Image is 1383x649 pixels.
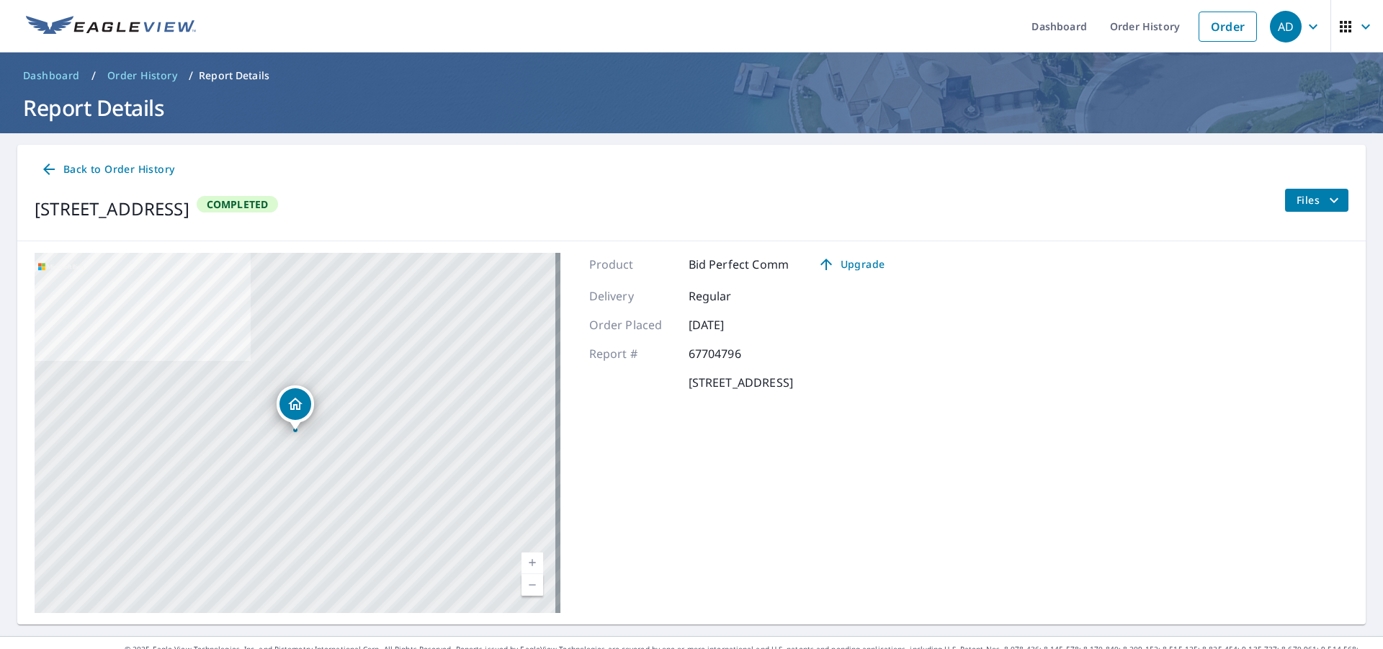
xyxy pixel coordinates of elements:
[35,196,189,222] div: [STREET_ADDRESS]
[589,256,676,273] p: Product
[589,345,676,362] p: Report #
[806,253,896,276] a: Upgrade
[91,67,96,84] li: /
[17,64,1366,87] nav: breadcrumb
[1284,189,1348,212] button: filesDropdownBtn-67704796
[26,16,196,37] img: EV Logo
[1297,192,1343,209] span: Files
[17,64,86,87] a: Dashboard
[107,68,177,83] span: Order History
[40,161,174,179] span: Back to Order History
[689,345,775,362] p: 67704796
[189,67,193,84] li: /
[1199,12,1257,42] a: Order
[689,316,775,334] p: [DATE]
[589,287,676,305] p: Delivery
[815,256,887,273] span: Upgrade
[522,552,543,574] a: Current Level 17, Zoom In
[199,68,269,83] p: Report Details
[1270,11,1302,42] div: AD
[689,256,789,273] p: Bid Perfect Comm
[198,197,277,211] span: Completed
[17,93,1366,122] h1: Report Details
[35,156,180,183] a: Back to Order History
[522,574,543,596] a: Current Level 17, Zoom Out
[102,64,183,87] a: Order History
[277,385,314,430] div: Dropped pin, building 1, Residential property, 4789 Vineland Ave North Hollywood, CA 91602
[689,287,775,305] p: Regular
[23,68,80,83] span: Dashboard
[689,374,793,391] p: [STREET_ADDRESS]
[589,316,676,334] p: Order Placed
